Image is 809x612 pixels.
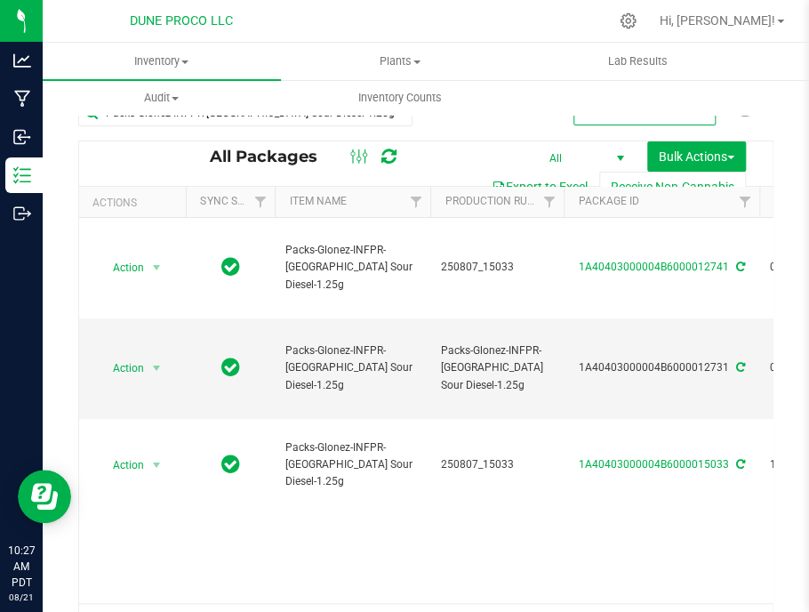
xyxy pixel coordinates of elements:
[578,195,638,207] a: Package ID
[44,90,280,106] span: Audit
[97,356,145,381] span: Action
[221,355,240,380] span: In Sync
[289,195,346,207] a: Item Name
[519,43,757,80] a: Lab Results
[334,90,466,106] span: Inventory Counts
[130,13,233,28] span: DUNE PROCO LLC
[221,452,240,477] span: In Sync
[146,453,168,478] span: select
[97,453,145,478] span: Action
[617,12,639,29] div: Manage settings
[200,195,268,207] a: Sync Status
[401,187,430,217] a: Filter
[13,166,31,184] inline-svg: Inventory
[13,90,31,108] inline-svg: Manufacturing
[282,53,518,69] span: Plants
[221,254,240,279] span: In Sync
[146,356,168,381] span: select
[584,53,692,69] span: Lab Results
[43,43,281,80] a: Inventory
[534,187,564,217] a: Filter
[13,52,31,69] inline-svg: Analytics
[480,172,599,202] button: Export to Excel
[660,13,775,28] span: Hi, [PERSON_NAME]!
[43,53,281,69] span: Inventory
[285,242,420,294] span: Packs-Glonez-INFPR-[GEOGRAPHIC_DATA] Sour Diesel-1.25g
[733,261,745,273] span: Sync from Compliance System
[210,147,335,166] span: All Packages
[441,456,553,473] span: 250807_15033
[561,359,762,376] div: 1A40403000004B6000012731
[18,470,71,523] iframe: Resource center
[659,149,734,164] span: Bulk Actions
[43,79,281,117] a: Audit
[579,261,729,273] a: 1A40403000004B6000012741
[13,128,31,146] inline-svg: Inbound
[281,79,519,117] a: Inventory Counts
[245,187,275,217] a: Filter
[733,458,745,471] span: Sync from Compliance System
[281,43,519,80] a: Plants
[285,439,420,491] span: Packs-Glonez-INFPR-[GEOGRAPHIC_DATA] Sour Diesel-1.25g
[97,255,145,280] span: Action
[647,141,746,172] button: Bulk Actions
[146,255,168,280] span: select
[441,342,553,394] span: Packs-Glonez-INFPR-[GEOGRAPHIC_DATA] Sour Diesel-1.25g
[13,205,31,222] inline-svg: Outbound
[8,543,35,591] p: 10:27 AM PDT
[733,361,745,374] span: Sync from Compliance System
[441,259,553,276] span: 250807_15033
[445,195,534,207] a: Production Run
[92,197,179,209] div: Actions
[8,591,35,604] p: 08/21
[599,172,746,202] button: Receive Non-Cannabis
[285,342,420,394] span: Packs-Glonez-INFPR-[GEOGRAPHIC_DATA] Sour Diesel-1.25g
[579,458,729,471] a: 1A40403000004B6000015033
[730,187,759,217] a: Filter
